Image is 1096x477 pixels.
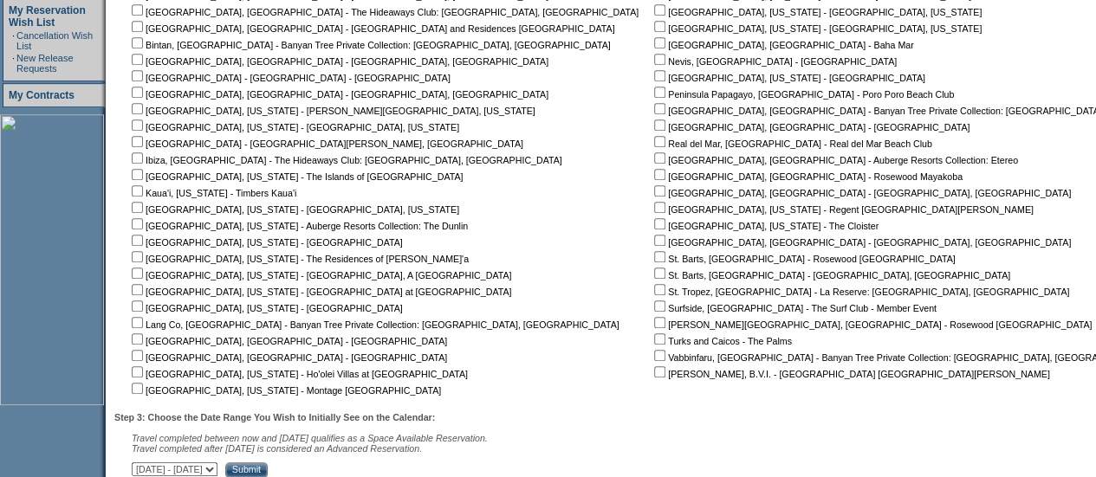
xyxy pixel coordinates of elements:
[128,188,296,198] nobr: Kaua'i, [US_STATE] - Timbers Kaua'i
[12,30,15,51] td: ·
[651,122,970,132] nobr: [GEOGRAPHIC_DATA], [GEOGRAPHIC_DATA] - [GEOGRAPHIC_DATA]
[128,385,441,396] nobr: [GEOGRAPHIC_DATA], [US_STATE] - Montage [GEOGRAPHIC_DATA]
[128,155,562,165] nobr: Ibiza, [GEOGRAPHIC_DATA] - The Hideaways Club: [GEOGRAPHIC_DATA], [GEOGRAPHIC_DATA]
[651,303,937,313] nobr: Surfside, [GEOGRAPHIC_DATA] - The Surf Club - Member Event
[651,56,897,67] nobr: Nevis, [GEOGRAPHIC_DATA] - [GEOGRAPHIC_DATA]
[651,89,954,100] nobr: Peninsula Papagayo, [GEOGRAPHIC_DATA] - Poro Poro Beach Club
[651,369,1050,379] nobr: [PERSON_NAME], B.V.I. - [GEOGRAPHIC_DATA] [GEOGRAPHIC_DATA][PERSON_NAME]
[128,89,548,100] nobr: [GEOGRAPHIC_DATA], [GEOGRAPHIC_DATA] - [GEOGRAPHIC_DATA], [GEOGRAPHIC_DATA]
[128,106,535,116] nobr: [GEOGRAPHIC_DATA], [US_STATE] - [PERSON_NAME][GEOGRAPHIC_DATA], [US_STATE]
[128,303,403,313] nobr: [GEOGRAPHIC_DATA], [US_STATE] - [GEOGRAPHIC_DATA]
[128,221,468,231] nobr: [GEOGRAPHIC_DATA], [US_STATE] - Auberge Resorts Collection: The Dunlin
[128,204,459,215] nobr: [GEOGRAPHIC_DATA], [US_STATE] - [GEOGRAPHIC_DATA], [US_STATE]
[132,443,422,454] nobr: Travel completed after [DATE] is considered an Advanced Reservation.
[16,53,73,74] a: New Release Requests
[651,139,932,149] nobr: Real del Mar, [GEOGRAPHIC_DATA] - Real del Mar Beach Club
[128,40,611,50] nobr: Bintan, [GEOGRAPHIC_DATA] - Banyan Tree Private Collection: [GEOGRAPHIC_DATA], [GEOGRAPHIC_DATA]
[128,369,468,379] nobr: [GEOGRAPHIC_DATA], [US_STATE] - Ho'olei Villas at [GEOGRAPHIC_DATA]
[651,287,1069,297] nobr: St. Tropez, [GEOGRAPHIC_DATA] - La Reserve: [GEOGRAPHIC_DATA], [GEOGRAPHIC_DATA]
[651,221,879,231] nobr: [GEOGRAPHIC_DATA], [US_STATE] - The Cloister
[651,237,1071,248] nobr: [GEOGRAPHIC_DATA], [GEOGRAPHIC_DATA] - [GEOGRAPHIC_DATA], [GEOGRAPHIC_DATA]
[12,53,15,74] td: ·
[128,287,511,297] nobr: [GEOGRAPHIC_DATA], [US_STATE] - [GEOGRAPHIC_DATA] at [GEOGRAPHIC_DATA]
[128,122,459,132] nobr: [GEOGRAPHIC_DATA], [US_STATE] - [GEOGRAPHIC_DATA], [US_STATE]
[128,23,614,34] nobr: [GEOGRAPHIC_DATA], [GEOGRAPHIC_DATA] - [GEOGRAPHIC_DATA] and Residences [GEOGRAPHIC_DATA]
[651,40,913,50] nobr: [GEOGRAPHIC_DATA], [GEOGRAPHIC_DATA] - Baha Mar
[128,56,548,67] nobr: [GEOGRAPHIC_DATA], [GEOGRAPHIC_DATA] - [GEOGRAPHIC_DATA], [GEOGRAPHIC_DATA]
[651,336,792,346] nobr: Turks and Caicos - The Palms
[651,7,982,17] nobr: [GEOGRAPHIC_DATA], [US_STATE] - [GEOGRAPHIC_DATA], [US_STATE]
[128,7,639,17] nobr: [GEOGRAPHIC_DATA], [GEOGRAPHIC_DATA] - The Hideaways Club: [GEOGRAPHIC_DATA], [GEOGRAPHIC_DATA]
[651,155,1018,165] nobr: [GEOGRAPHIC_DATA], [GEOGRAPHIC_DATA] - Auberge Resorts Collection: Etereo
[651,171,963,182] nobr: [GEOGRAPHIC_DATA], [GEOGRAPHIC_DATA] - Rosewood Mayakoba
[128,270,511,280] nobr: [GEOGRAPHIC_DATA], [US_STATE] - [GEOGRAPHIC_DATA], A [GEOGRAPHIC_DATA]
[651,188,1071,198] nobr: [GEOGRAPHIC_DATA], [GEOGRAPHIC_DATA] - [GEOGRAPHIC_DATA], [GEOGRAPHIC_DATA]
[128,237,403,248] nobr: [GEOGRAPHIC_DATA], [US_STATE] - [GEOGRAPHIC_DATA]
[128,352,447,363] nobr: [GEOGRAPHIC_DATA], [GEOGRAPHIC_DATA] - [GEOGRAPHIC_DATA]
[651,319,1092,330] nobr: [PERSON_NAME][GEOGRAPHIC_DATA], [GEOGRAPHIC_DATA] - Rosewood [GEOGRAPHIC_DATA]
[128,336,447,346] nobr: [GEOGRAPHIC_DATA], [GEOGRAPHIC_DATA] - [GEOGRAPHIC_DATA]
[128,139,523,149] nobr: [GEOGRAPHIC_DATA] - [GEOGRAPHIC_DATA][PERSON_NAME], [GEOGRAPHIC_DATA]
[651,270,1010,280] nobr: St. Barts, [GEOGRAPHIC_DATA] - [GEOGRAPHIC_DATA], [GEOGRAPHIC_DATA]
[128,254,469,264] nobr: [GEOGRAPHIC_DATA], [US_STATE] - The Residences of [PERSON_NAME]'a
[651,204,1034,215] nobr: [GEOGRAPHIC_DATA], [US_STATE] - Regent [GEOGRAPHIC_DATA][PERSON_NAME]
[16,30,93,51] a: Cancellation Wish List
[651,254,955,264] nobr: St. Barts, [GEOGRAPHIC_DATA] - Rosewood [GEOGRAPHIC_DATA]
[114,412,435,422] b: Step 3: Choose the Date Range You Wish to Initially See on the Calendar:
[651,23,982,34] nobr: [GEOGRAPHIC_DATA], [US_STATE] - [GEOGRAPHIC_DATA], [US_STATE]
[132,433,488,443] span: Travel completed between now and [DATE] qualifies as a Space Available Reservation.
[651,73,925,83] nobr: [GEOGRAPHIC_DATA], [US_STATE] - [GEOGRAPHIC_DATA]
[128,319,619,330] nobr: Lang Co, [GEOGRAPHIC_DATA] - Banyan Tree Private Collection: [GEOGRAPHIC_DATA], [GEOGRAPHIC_DATA]
[128,73,451,83] nobr: [GEOGRAPHIC_DATA] - [GEOGRAPHIC_DATA] - [GEOGRAPHIC_DATA]
[9,89,75,101] a: My Contracts
[9,4,86,29] a: My Reservation Wish List
[128,171,463,182] nobr: [GEOGRAPHIC_DATA], [US_STATE] - The Islands of [GEOGRAPHIC_DATA]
